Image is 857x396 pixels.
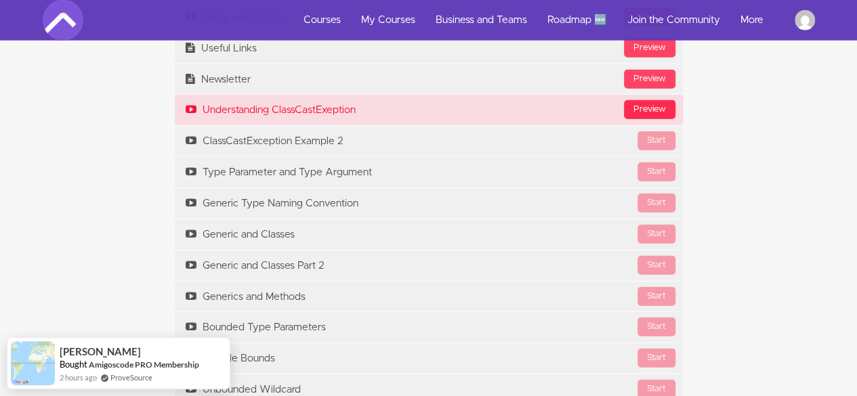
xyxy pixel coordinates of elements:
div: Preview [624,70,675,89]
div: Start [637,349,675,368]
a: PreviewUnderstanding ClassCastExeption [175,95,683,125]
div: Start [637,256,675,275]
a: StartGeneric and Classes Part 2 [175,250,683,281]
a: StartType Parameter and Type Argument [175,157,683,188]
div: Start [637,287,675,306]
div: Preview [624,39,675,58]
span: [PERSON_NAME] [60,346,141,357]
a: ProveSource [110,372,152,383]
span: Bought [60,359,87,370]
div: Start [637,162,675,181]
a: StartGenerics and Methods [175,282,683,312]
a: StartGeneric Type Naming Convention [175,188,683,219]
img: provesource social proof notification image [11,341,55,385]
a: PreviewNewsletter [175,64,683,95]
div: Preview [624,100,675,119]
div: Start [637,131,675,150]
a: Amigoscode PRO Membership [89,359,199,370]
a: StartClassCastException Example 2 [175,126,683,156]
div: Start [637,194,675,213]
img: austinrichards101@gmail.com [795,10,815,30]
a: PreviewUseful Links [175,33,683,64]
div: Start [637,317,675,336]
a: StartMultiple Bounds [175,343,683,374]
a: StartGeneric and Classes [175,219,683,250]
a: StartBounded Type Parameters [175,312,683,343]
div: Start [637,225,675,244]
span: 2 hours ago [60,372,97,383]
